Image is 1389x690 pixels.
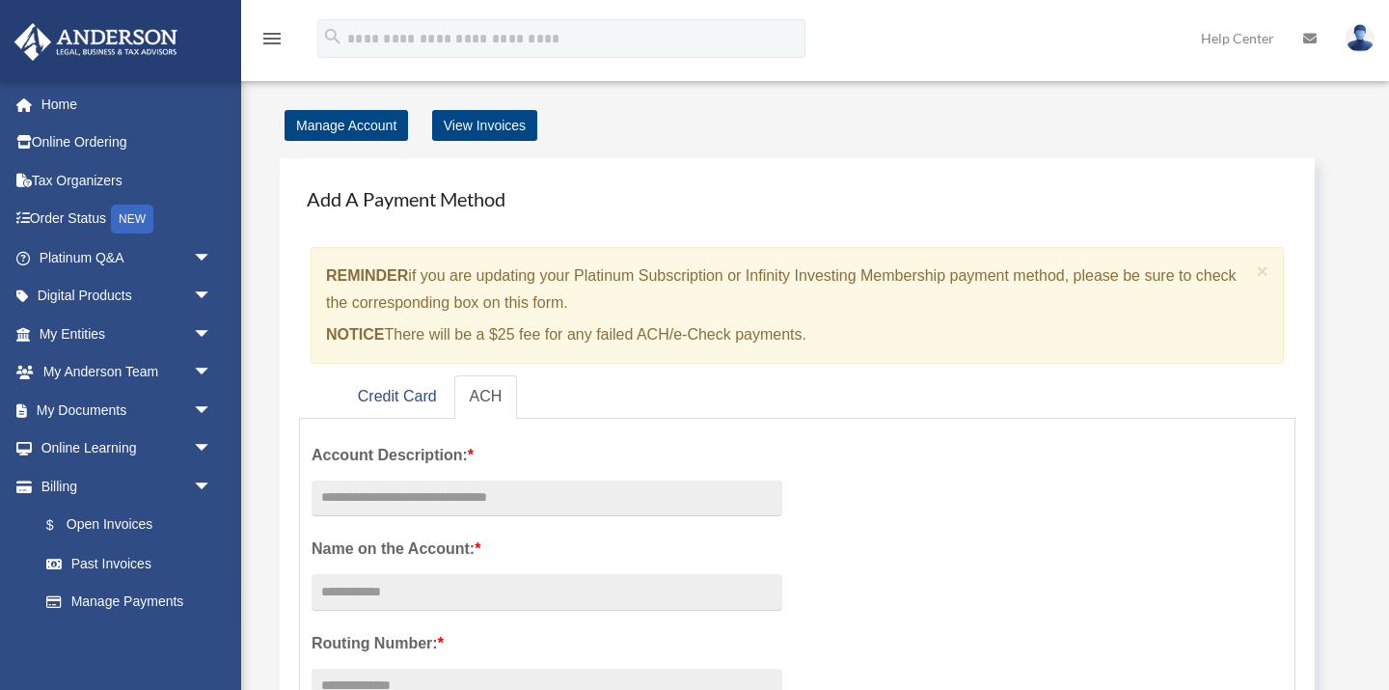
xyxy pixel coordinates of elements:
[342,375,452,419] a: Credit Card
[14,315,241,353] a: My Entitiesarrow_drop_down
[193,315,231,354] span: arrow_drop_down
[1257,261,1269,281] button: Close
[14,467,241,506] a: Billingarrow_drop_down
[14,85,241,124] a: Home
[27,583,231,621] a: Manage Payments
[299,178,1295,220] h4: Add A Payment Method
[193,277,231,317] span: arrow_drop_down
[14,429,241,468] a: Online Learningarrow_drop_down
[193,238,231,278] span: arrow_drop_down
[193,467,231,507] span: arrow_drop_down
[14,277,241,316] a: Digital Productsarrow_drop_down
[432,110,537,141] a: View Invoices
[1257,260,1269,282] span: ×
[111,205,153,234] div: NEW
[312,630,782,657] label: Routing Number:
[260,34,284,50] a: menu
[326,326,384,343] strong: NOTICE
[312,442,782,469] label: Account Description:
[322,26,343,47] i: search
[14,124,241,162] a: Online Ordering
[193,391,231,430] span: arrow_drop_down
[326,267,408,284] strong: REMINDER
[9,23,183,61] img: Anderson Advisors Platinum Portal
[14,200,241,239] a: Order StatusNEW
[14,621,241,659] a: Events Calendar
[260,27,284,50] i: menu
[1346,24,1375,52] img: User Pic
[285,110,408,141] a: Manage Account
[311,247,1284,364] div: if you are updating your Platinum Subscription or Infinity Investing Membership payment method, p...
[14,238,241,277] a: Platinum Q&Aarrow_drop_down
[14,353,241,392] a: My Anderson Teamarrow_drop_down
[193,429,231,469] span: arrow_drop_down
[312,536,782,563] label: Name on the Account:
[454,375,518,419] a: ACH
[14,161,241,200] a: Tax Organizers
[27,544,241,583] a: Past Invoices
[14,391,241,429] a: My Documentsarrow_drop_down
[193,353,231,393] span: arrow_drop_down
[57,513,67,538] span: $
[326,321,1249,348] p: There will be a $25 fee for any failed ACH/e-Check payments.
[27,506,241,545] a: $Open Invoices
